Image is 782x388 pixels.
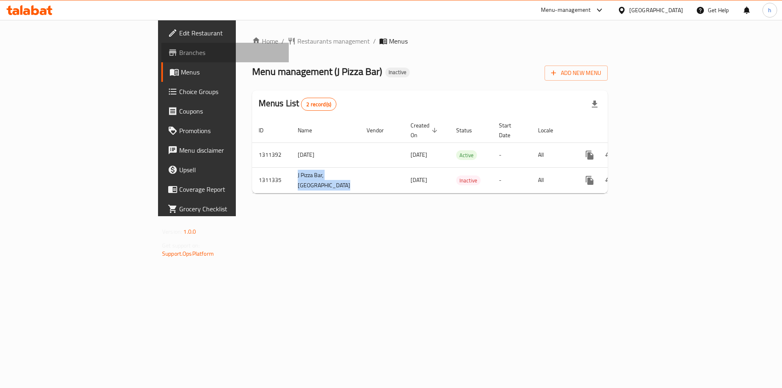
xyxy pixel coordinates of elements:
[573,118,665,143] th: Actions
[367,125,394,135] span: Vendor
[179,165,282,175] span: Upsell
[298,125,323,135] span: Name
[389,36,408,46] span: Menus
[288,36,370,46] a: Restaurants management
[252,62,382,81] span: Menu management ( J Pizza Bar )
[179,106,282,116] span: Coupons
[456,176,481,185] span: Inactive
[297,36,370,46] span: Restaurants management
[161,101,289,121] a: Coupons
[291,142,360,167] td: [DATE]
[411,121,440,140] span: Created On
[291,167,360,193] td: J Pizza Bar,[GEOGRAPHIC_DATA]
[545,66,608,81] button: Add New Menu
[532,142,573,167] td: All
[499,121,522,140] span: Start Date
[532,167,573,193] td: All
[252,118,665,193] table: enhanced table
[179,126,282,136] span: Promotions
[179,204,282,214] span: Grocery Checklist
[259,125,274,135] span: ID
[580,145,600,165] button: more
[456,125,483,135] span: Status
[161,62,289,82] a: Menus
[179,87,282,96] span: Choice Groups
[600,145,619,165] button: Change Status
[162,226,182,237] span: Version:
[179,184,282,194] span: Coverage Report
[385,69,410,76] span: Inactive
[385,68,410,77] div: Inactive
[629,6,683,15] div: [GEOGRAPHIC_DATA]
[161,160,289,180] a: Upsell
[301,101,336,108] span: 2 record(s)
[161,180,289,199] a: Coverage Report
[551,68,601,78] span: Add New Menu
[252,36,608,46] nav: breadcrumb
[492,167,532,193] td: -
[259,97,336,111] h2: Menus List
[456,151,477,160] span: Active
[411,175,427,185] span: [DATE]
[580,171,600,190] button: more
[541,5,591,15] div: Menu-management
[161,82,289,101] a: Choice Groups
[162,248,214,259] a: Support.OpsPlatform
[179,28,282,38] span: Edit Restaurant
[179,48,282,57] span: Branches
[768,6,771,15] span: h
[162,240,200,251] span: Get support on:
[161,43,289,62] a: Branches
[181,67,282,77] span: Menus
[161,199,289,219] a: Grocery Checklist
[161,121,289,140] a: Promotions
[179,145,282,155] span: Menu disclaimer
[161,140,289,160] a: Menu disclaimer
[183,226,196,237] span: 1.0.0
[411,149,427,160] span: [DATE]
[492,142,532,167] td: -
[373,36,376,46] li: /
[161,23,289,43] a: Edit Restaurant
[538,125,564,135] span: Locale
